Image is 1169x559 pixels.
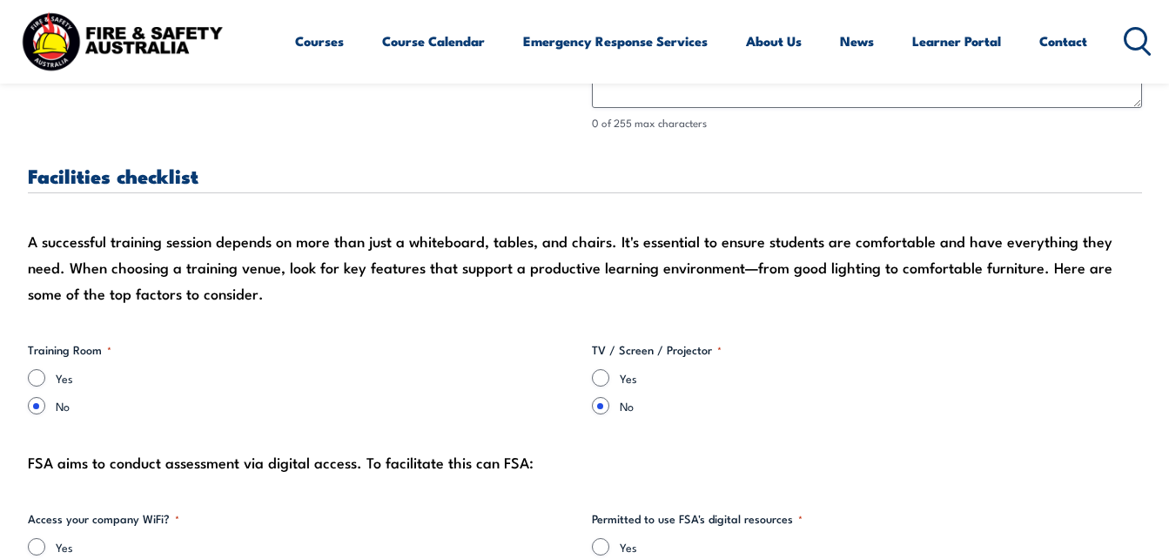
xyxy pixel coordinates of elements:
[746,20,802,62] a: About Us
[592,510,803,528] legend: Permitted to use FSA's digital resources
[1039,20,1087,62] a: Contact
[620,369,1142,387] label: Yes
[592,341,722,359] legend: TV / Screen / Projector
[28,449,1142,475] div: FSA aims to conduct assessment via digital access. To facilitate this can FSA:
[912,20,1001,62] a: Learner Portal
[295,20,344,62] a: Courses
[28,510,179,528] legend: Access your company WiFi?
[28,165,1142,185] h3: Facilities checklist
[840,20,874,62] a: News
[382,20,485,62] a: Course Calendar
[56,369,578,387] label: Yes
[620,397,1142,414] label: No
[28,341,111,359] legend: Training Room
[592,115,1142,131] div: 0 of 255 max characters
[523,20,708,62] a: Emergency Response Services
[620,538,1142,556] label: Yes
[56,538,578,556] label: Yes
[28,228,1142,306] div: A successful training session depends on more than just a whiteboard, tables, and chairs. It's es...
[56,397,578,414] label: No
